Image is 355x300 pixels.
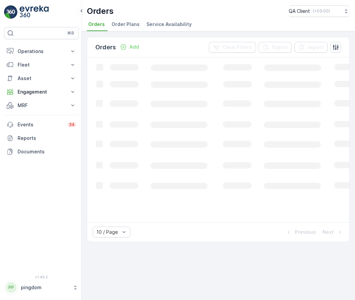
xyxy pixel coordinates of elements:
[4,280,79,295] button: PPpingdom
[4,85,79,99] button: Engagement
[88,21,105,28] span: Orders
[18,121,64,128] p: Events
[21,284,69,291] p: pingdom
[289,5,350,17] button: QA Client(+03:00)
[4,118,79,131] a: Events34
[18,135,76,142] p: Reports
[146,21,192,28] span: Service Availability
[209,42,256,53] button: Clear Filters
[18,75,65,82] p: Asset
[4,45,79,58] button: Operations
[4,72,79,85] button: Asset
[6,282,17,293] div: PP
[18,148,76,155] p: Documents
[18,61,65,68] p: Fleet
[272,44,288,51] p: Export
[69,122,75,127] p: 34
[4,58,79,72] button: Fleet
[112,21,140,28] span: Order Plans
[222,44,252,51] p: Clear Filters
[295,229,316,235] p: Previous
[87,6,114,17] p: Orders
[129,44,139,50] p: Add
[294,42,328,53] button: Import
[308,44,324,51] p: Import
[4,145,79,158] a: Documents
[313,8,330,14] p: ( +03:00 )
[18,48,65,55] p: Operations
[117,43,142,51] button: Add
[259,42,292,53] button: Export
[95,43,116,52] p: Orders
[20,5,49,19] img: logo_light-DOdMpM7g.png
[323,229,334,235] p: Next
[322,228,344,236] button: Next
[4,99,79,112] button: MRF
[285,228,316,236] button: Previous
[4,275,79,279] span: v 1.49.3
[4,131,79,145] a: Reports
[18,102,65,109] p: MRF
[18,89,65,95] p: Engagement
[4,5,18,19] img: logo
[67,30,74,36] p: ⌘B
[289,8,310,15] p: QA Client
